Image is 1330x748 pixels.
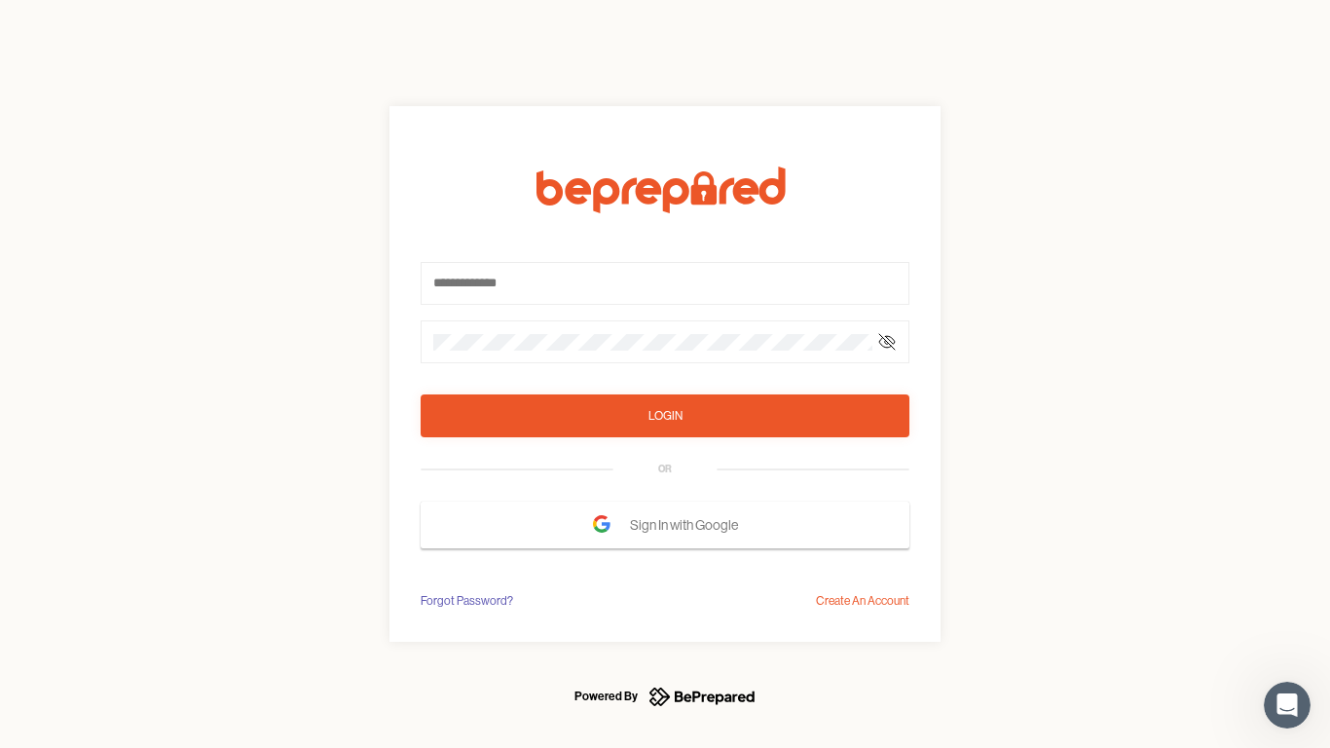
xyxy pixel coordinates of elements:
div: OR [658,462,672,477]
div: Forgot Password? [421,591,513,611]
span: Sign In with Google [630,507,748,542]
div: Create An Account [816,591,909,611]
div: Login [648,406,683,426]
div: Powered By [574,685,638,708]
button: Sign In with Google [421,502,909,548]
iframe: Intercom live chat [1264,682,1311,729]
button: Login [421,394,909,437]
